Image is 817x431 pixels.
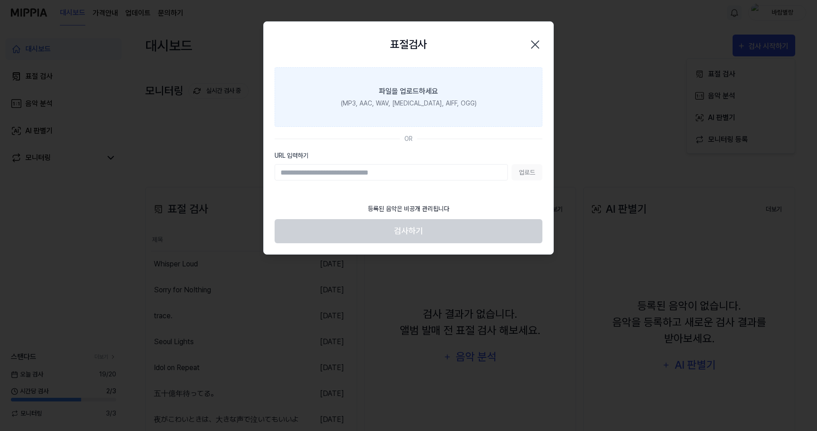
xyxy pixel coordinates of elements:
[362,199,455,219] div: 등록된 음악은 비공개 관리됩니다
[390,36,427,53] h2: 표절검사
[379,86,438,97] div: 파일을 업로드하세요
[341,99,477,108] div: (MP3, AAC, WAV, [MEDICAL_DATA], AIFF, OGG)
[275,151,542,160] label: URL 입력하기
[404,134,413,144] div: OR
